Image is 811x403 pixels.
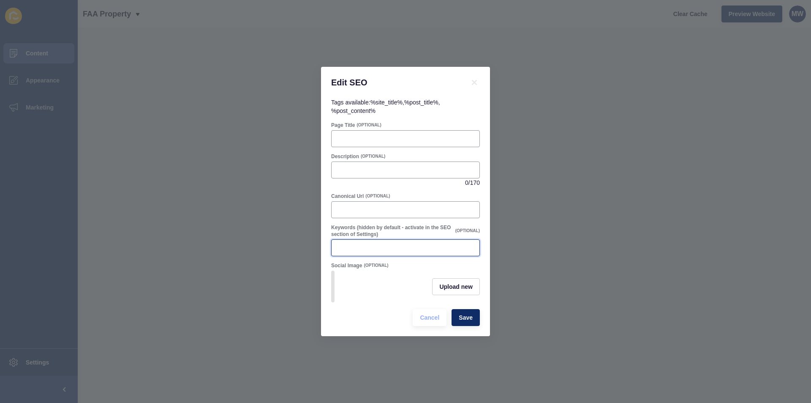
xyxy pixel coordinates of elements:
[370,99,403,106] code: %site_title%
[357,122,381,128] span: (OPTIONAL)
[331,224,454,238] label: Keywords (hidden by default - activate in the SEO section of Settings)
[439,282,473,291] span: Upload new
[413,309,446,326] button: Cancel
[331,77,459,88] h1: Edit SEO
[331,122,355,129] label: Page Title
[420,313,439,322] span: Cancel
[361,154,385,159] span: (OPTIONAL)
[465,178,468,187] span: 0
[331,99,440,114] span: Tags available: , ,
[459,313,473,322] span: Save
[331,193,364,200] label: Canonical Url
[331,153,359,160] label: Description
[331,107,376,114] code: %post_content%
[432,278,480,295] button: Upload new
[365,193,390,199] span: (OPTIONAL)
[452,309,480,326] button: Save
[364,263,388,269] span: (OPTIONAL)
[455,228,480,234] span: (OPTIONAL)
[404,99,438,106] code: %post_title%
[470,178,480,187] span: 170
[468,178,470,187] span: /
[331,262,362,269] label: Social Image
